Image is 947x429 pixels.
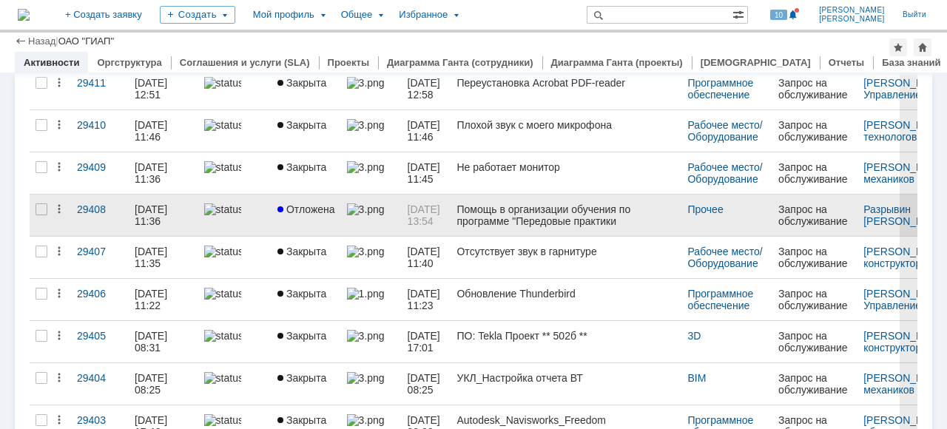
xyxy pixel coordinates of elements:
span: Доступ к почте проекта 1916 (Ам. селитра) [27,13,120,82]
button: Удалить [73,97,148,124]
a: Активности [24,57,79,68]
a: Назад [28,36,55,47]
div: ПО: Tekla Проект ** 502б ** [456,330,675,342]
div: [DATE] 11:46 [135,119,170,143]
span: [PHONE_NUMBER] [62,411,151,422]
img: statusbar-0 (1).png [204,330,241,342]
div: 29407 [77,246,123,257]
a: [DATE] 08:25 [129,363,198,405]
div: [DATE] 11:36 [135,161,170,185]
div: Не работает монитор [456,161,675,173]
div: [DATE] 08:25 [135,372,170,396]
a: Закрыта [272,321,341,362]
a: [DATE] 12:51 [129,68,198,109]
a: Запрос на обслуживание [772,237,857,278]
a: statusbar-0 (1).png [198,321,272,362]
span: Закрыта [277,119,326,131]
a: Запрос на обслуживание [772,152,857,194]
a: [DATE] 11:35 [129,237,198,278]
a: Запрос на обслуживание [772,110,857,152]
a: Закрыта [272,68,341,109]
button: Свернуть предыдущую цитату [25,237,47,260]
span: Закрыта [277,246,326,257]
a: 29405 [71,321,129,362]
img: 3.png [347,330,384,342]
div: Запрос на обслуживание [778,203,852,227]
a: [DATE] 11:45 [402,152,451,194]
span: [DATE] 13:54 [408,203,443,227]
span: maksim.zuev@giap.ru [44,95,47,107]
div: Действия [53,246,65,257]
span: 10 [770,10,787,20]
div: [DATE] 11:36 [135,203,170,227]
strong: E.: [27,345,41,358]
img: statusbar-100 (1).png [204,288,241,300]
div: [DATE] 11:35 [135,246,170,269]
img: 3.png [347,161,384,173]
span: Закрыта [277,288,326,300]
img: 3.png [347,414,384,426]
span: [DATE] 11:46 [408,119,443,143]
div: 29408 [77,203,123,215]
div: [DATE] 11:22 [135,288,170,311]
a: 29408 [71,195,129,236]
div: Действия [53,330,65,342]
strong: ОАО «ГИАП» [27,266,102,278]
a: Отсутствует звук в гарнитуре [451,237,681,278]
span: Отложена [277,203,335,215]
div: Запрос на обслуживание [778,77,852,101]
img: statusbar-100 (1).png [204,161,241,173]
div: Переустановка Acrobat PDF-reader [456,77,675,89]
a: Программное обеспечение [687,288,756,311]
a: Плохой звук с моего микрофона [451,110,681,152]
a: Отчеты [829,57,865,68]
a: Запрос на обслуживание [772,279,857,320]
strong: Т.: [27,330,40,342]
a: 29407 [71,237,129,278]
span: [DATE] 11:40 [408,246,443,269]
a: [EMAIL_ADDRESS][DOMAIN_NAME] [27,243,176,271]
span: Закрыта [277,161,326,173]
div: Сделать домашней страницей [914,38,931,56]
img: 3.png [347,77,384,89]
a: 3.png [341,363,402,405]
div: 29411 [77,77,123,89]
a: 29409 [71,152,129,194]
span: С уважением [27,193,100,206]
a: statusbar-100 (1).png [198,68,272,109]
a: Отложена [272,195,341,236]
strong: [PERSON_NAME] [27,217,126,230]
a: [DATE] 11:36 [129,195,198,236]
span: Т.: [51,411,62,422]
img: 3.png [347,372,384,384]
img: statusbar-100 (1).png [204,119,241,131]
a: Запрос на обслуживание [772,195,857,236]
div: Запрос на обслуживание [778,119,852,143]
div: Отсутствует звук в гарнитуре [456,246,675,257]
div: 1 получатель [44,72,129,87]
div: Добавить в избранное [889,38,907,56]
a: [DATE] 12:58 [402,68,451,109]
a: Диаграмма Ганта (сотрудники) [387,57,533,68]
a: Закрыта [272,279,341,320]
span: Закрыта [277,414,326,426]
a: Обновление Thunderbird [451,279,681,320]
div: Плохой звук с моего микрофона [456,119,675,131]
div: Кому: [PERSON_NAME] ( ); [27,191,721,207]
span: Re: Открыть доступ [27,13,111,47]
div: alexandr.bogachev@giap.ru [9,59,36,89]
a: [DEMOGRAPHIC_DATA] [701,57,811,68]
a: сегодня в 13:31 [53,60,90,85]
img: statusbar-100 (1).png [204,246,241,257]
a: 3D [687,330,701,342]
div: [DATE] 12:51 [135,77,170,101]
div: [PHONE_NUMBER] [27,328,721,360]
a: 29411 [71,68,129,109]
a: [DATE] 08:31 [129,321,198,362]
a: 3.png [341,110,402,152]
a: [DATE] 08:25 [402,363,451,405]
div: 29410 [77,119,123,131]
div: Действия [53,414,65,426]
div: ОАО "ГИАП" [58,36,114,47]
